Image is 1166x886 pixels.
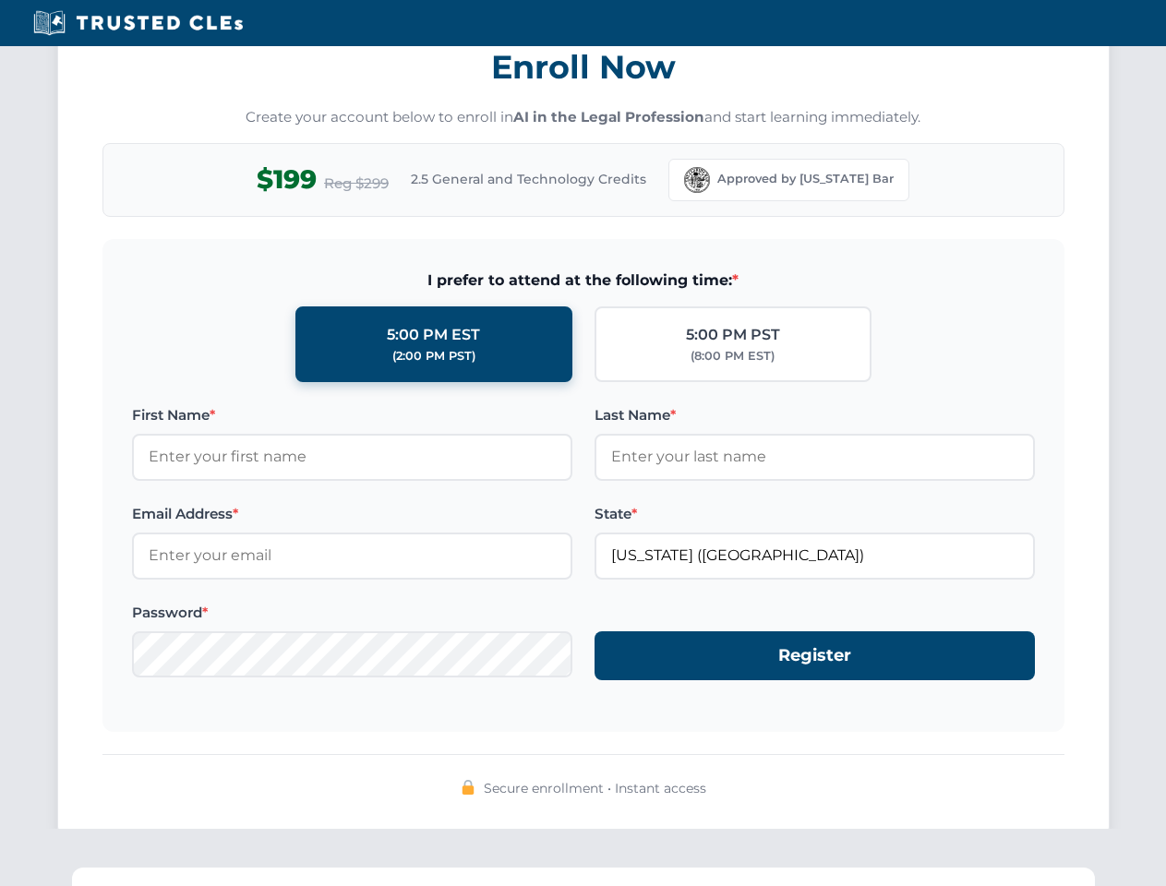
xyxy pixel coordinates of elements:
[691,347,775,365] div: (8:00 PM EST)
[411,169,646,189] span: 2.5 General and Technology Credits
[595,503,1035,525] label: State
[102,107,1064,128] p: Create your account below to enroll in and start learning immediately.
[595,434,1035,480] input: Enter your last name
[513,108,704,126] strong: AI in the Legal Profession
[595,533,1035,579] input: Florida (FL)
[484,778,706,798] span: Secure enrollment • Instant access
[132,404,572,426] label: First Name
[257,159,317,200] span: $199
[387,323,480,347] div: 5:00 PM EST
[132,533,572,579] input: Enter your email
[392,347,475,365] div: (2:00 PM PST)
[324,173,389,195] span: Reg $299
[132,602,572,624] label: Password
[595,631,1035,680] button: Register
[102,38,1064,96] h3: Enroll Now
[686,323,780,347] div: 5:00 PM PST
[595,404,1035,426] label: Last Name
[132,269,1035,293] span: I prefer to attend at the following time:
[684,167,710,193] img: Florida Bar
[132,503,572,525] label: Email Address
[461,780,475,795] img: 🔒
[717,170,894,188] span: Approved by [US_STATE] Bar
[28,9,248,37] img: Trusted CLEs
[132,434,572,480] input: Enter your first name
